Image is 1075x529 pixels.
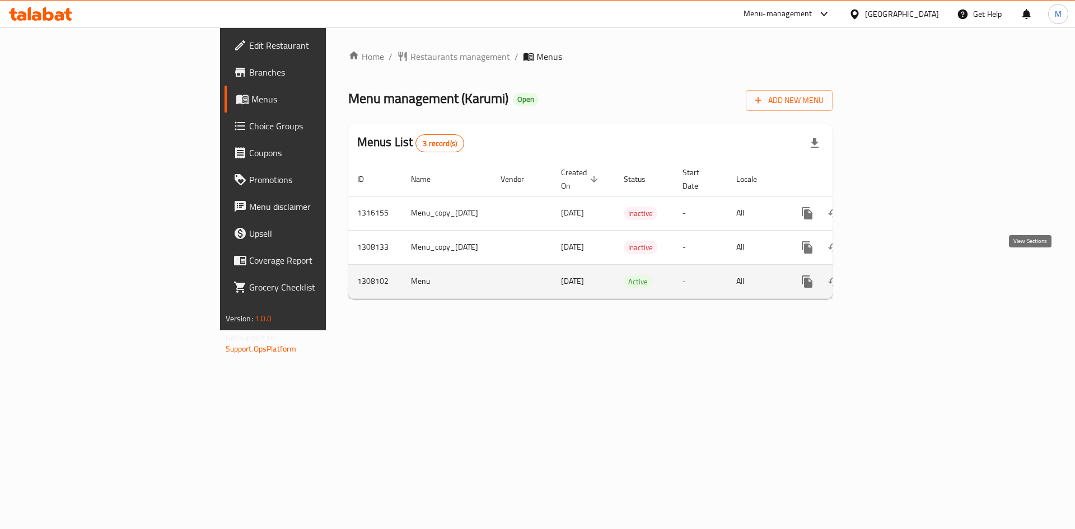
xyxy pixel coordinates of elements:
[397,50,510,63] a: Restaurants management
[225,274,400,301] a: Grocery Checklist
[225,247,400,274] a: Coverage Report
[255,311,272,326] span: 1.0.0
[225,59,400,86] a: Branches
[249,227,391,240] span: Upsell
[348,86,508,111] span: Menu management ( Karumi )
[501,172,539,186] span: Vendor
[727,196,785,230] td: All
[225,220,400,247] a: Upsell
[249,39,391,52] span: Edit Restaurant
[727,264,785,298] td: All
[513,95,539,104] span: Open
[794,268,821,295] button: more
[674,230,727,264] td: -
[624,172,660,186] span: Status
[821,268,848,295] button: Change Status
[821,234,848,261] button: Change Status
[226,341,297,356] a: Support.OpsPlatform
[746,90,833,111] button: Add New Menu
[249,146,391,160] span: Coupons
[348,50,833,63] nav: breadcrumb
[402,196,492,230] td: Menu_copy_[DATE]
[226,311,253,326] span: Version:
[727,230,785,264] td: All
[357,134,464,152] h2: Menus List
[357,172,378,186] span: ID
[561,274,584,288] span: [DATE]
[225,193,400,220] a: Menu disclaimer
[801,130,828,157] div: Export file
[561,166,601,193] span: Created On
[683,166,714,193] span: Start Date
[515,50,518,63] li: /
[513,93,539,106] div: Open
[249,200,391,213] span: Menu disclaimer
[1055,8,1062,20] span: M
[249,65,391,79] span: Branches
[348,162,910,299] table: enhanced table
[794,234,821,261] button: more
[225,166,400,193] a: Promotions
[794,200,821,227] button: more
[624,241,657,254] span: Inactive
[674,264,727,298] td: -
[674,196,727,230] td: -
[225,139,400,166] a: Coupons
[411,172,445,186] span: Name
[225,86,400,113] a: Menus
[251,92,391,106] span: Menus
[865,8,939,20] div: [GEOGRAPHIC_DATA]
[536,50,562,63] span: Menus
[561,240,584,254] span: [DATE]
[821,200,848,227] button: Change Status
[249,119,391,133] span: Choice Groups
[225,113,400,139] a: Choice Groups
[402,264,492,298] td: Menu
[249,173,391,186] span: Promotions
[624,275,652,288] span: Active
[736,172,772,186] span: Locale
[226,330,277,345] span: Get support on:
[249,254,391,267] span: Coverage Report
[785,162,910,196] th: Actions
[561,205,584,220] span: [DATE]
[744,7,812,21] div: Menu-management
[624,207,657,220] span: Inactive
[249,280,391,294] span: Grocery Checklist
[410,50,510,63] span: Restaurants management
[415,134,464,152] div: Total records count
[225,32,400,59] a: Edit Restaurant
[416,138,464,149] span: 3 record(s)
[402,230,492,264] td: Menu_copy_[DATE]
[755,93,824,107] span: Add New Menu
